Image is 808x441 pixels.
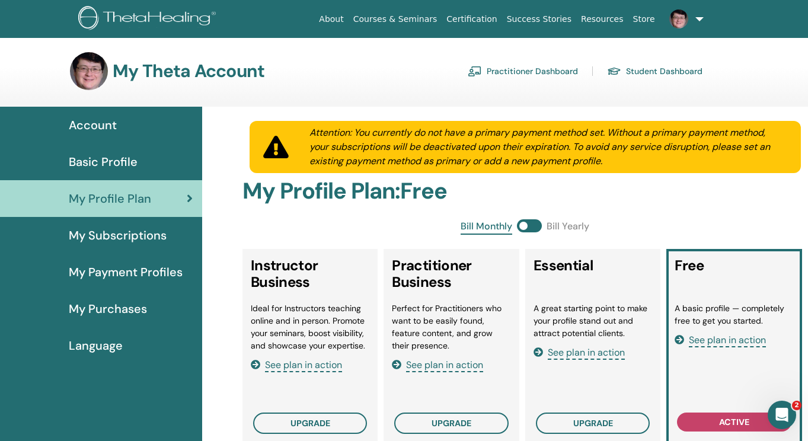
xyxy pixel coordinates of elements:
[295,126,801,168] div: Attention: You currently do not have a primary payment method set. Without a primary payment meth...
[69,153,138,171] span: Basic Profile
[113,60,264,82] h3: My Theta Account
[547,219,589,235] span: Bill Yearly
[314,8,348,30] a: About
[69,263,183,281] span: My Payment Profiles
[534,302,653,340] li: A great starting point to make your profile stand out and attract potential clients.
[607,62,702,81] a: Student Dashboard
[548,346,625,360] span: See plan in action
[792,401,801,410] span: 2
[677,413,791,432] button: active
[768,401,796,429] iframe: Intercom live chat
[251,359,342,371] a: See plan in action
[468,66,482,76] img: chalkboard-teacher.svg
[628,8,660,30] a: Store
[675,334,766,346] a: See plan in action
[392,359,483,371] a: See plan in action
[442,8,502,30] a: Certification
[675,302,794,327] li: A basic profile — completely free to get you started.
[78,6,220,33] img: logo.png
[253,413,368,434] button: upgrade
[69,300,147,318] span: My Purchases
[534,346,625,359] a: See plan in action
[432,418,471,429] span: upgrade
[251,302,370,352] li: Ideal for Instructors teaching online and in person. Promote your seminars, boost visibility, and...
[392,302,511,352] li: Perfect for Practitioners who want to be easily found, feature content, and grow their presence.
[468,62,578,81] a: Practitioner Dashboard
[607,66,621,76] img: graduation-cap.svg
[265,359,342,372] span: See plan in action
[689,334,766,347] span: See plan in action
[719,417,749,427] span: active
[394,413,509,434] button: upgrade
[669,9,688,28] img: default.jpg
[573,418,613,429] span: upgrade
[69,116,117,134] span: Account
[242,178,808,205] h2: My Profile Plan : Free
[576,8,628,30] a: Resources
[349,8,442,30] a: Courses & Seminars
[69,226,167,244] span: My Subscriptions
[69,190,151,207] span: My Profile Plan
[461,219,512,235] span: Bill Monthly
[406,359,483,372] span: See plan in action
[502,8,576,30] a: Success Stories
[70,52,108,90] img: default.jpg
[290,418,330,429] span: upgrade
[536,413,650,434] button: upgrade
[69,337,123,354] span: Language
